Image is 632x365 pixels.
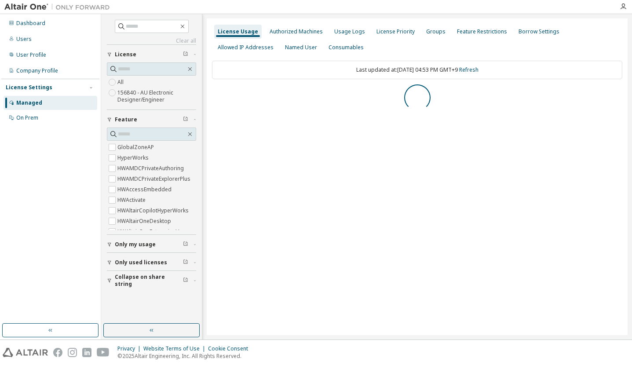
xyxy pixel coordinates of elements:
[285,44,317,51] div: Named User
[107,253,196,272] button: Only used licenses
[117,163,186,174] label: HWAMDCPrivateAuthoring
[143,345,208,352] div: Website Terms of Use
[115,241,156,248] span: Only my usage
[115,274,183,288] span: Collapse on share string
[68,348,77,357] img: instagram.svg
[107,37,196,44] a: Clear all
[117,226,190,237] label: HWAltairOneEnterpriseUser
[183,51,188,58] span: Clear filter
[457,28,507,35] div: Feature Restrictions
[115,116,137,123] span: Feature
[115,51,136,58] span: License
[117,205,190,216] label: HWAltairCopilotHyperWorks
[6,84,52,91] div: License Settings
[212,61,622,79] div: Last updated at: [DATE] 04:53 PM GMT+9
[117,345,143,352] div: Privacy
[16,20,45,27] div: Dashboard
[459,66,479,73] a: Refresh
[270,28,323,35] div: Authorized Machines
[329,44,364,51] div: Consumables
[117,142,156,153] label: GlobalZoneAP
[16,114,38,121] div: On Prem
[117,184,173,195] label: HWAccessEmbedded
[4,3,114,11] img: Altair One
[115,259,167,266] span: Only used licenses
[519,28,559,35] div: Borrow Settings
[117,77,125,88] label: All
[16,36,32,43] div: Users
[107,110,196,129] button: Feature
[53,348,62,357] img: facebook.svg
[16,67,58,74] div: Company Profile
[218,28,258,35] div: License Usage
[107,235,196,254] button: Only my usage
[218,44,274,51] div: Allowed IP Addresses
[376,28,415,35] div: License Priority
[97,348,110,357] img: youtube.svg
[183,277,188,284] span: Clear filter
[117,195,147,205] label: HWActivate
[16,51,46,58] div: User Profile
[117,153,150,163] label: HyperWorks
[183,241,188,248] span: Clear filter
[334,28,365,35] div: Usage Logs
[82,348,91,357] img: linkedin.svg
[183,116,188,123] span: Clear filter
[208,345,253,352] div: Cookie Consent
[117,352,253,360] p: © 2025 Altair Engineering, Inc. All Rights Reserved.
[16,99,42,106] div: Managed
[117,88,196,105] label: 156840 - AU Electronic Designer/Engineer
[117,174,192,184] label: HWAMDCPrivateExplorerPlus
[183,259,188,266] span: Clear filter
[426,28,446,35] div: Groups
[117,216,173,226] label: HWAltairOneDesktop
[107,45,196,64] button: License
[107,271,196,290] button: Collapse on share string
[3,348,48,357] img: altair_logo.svg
